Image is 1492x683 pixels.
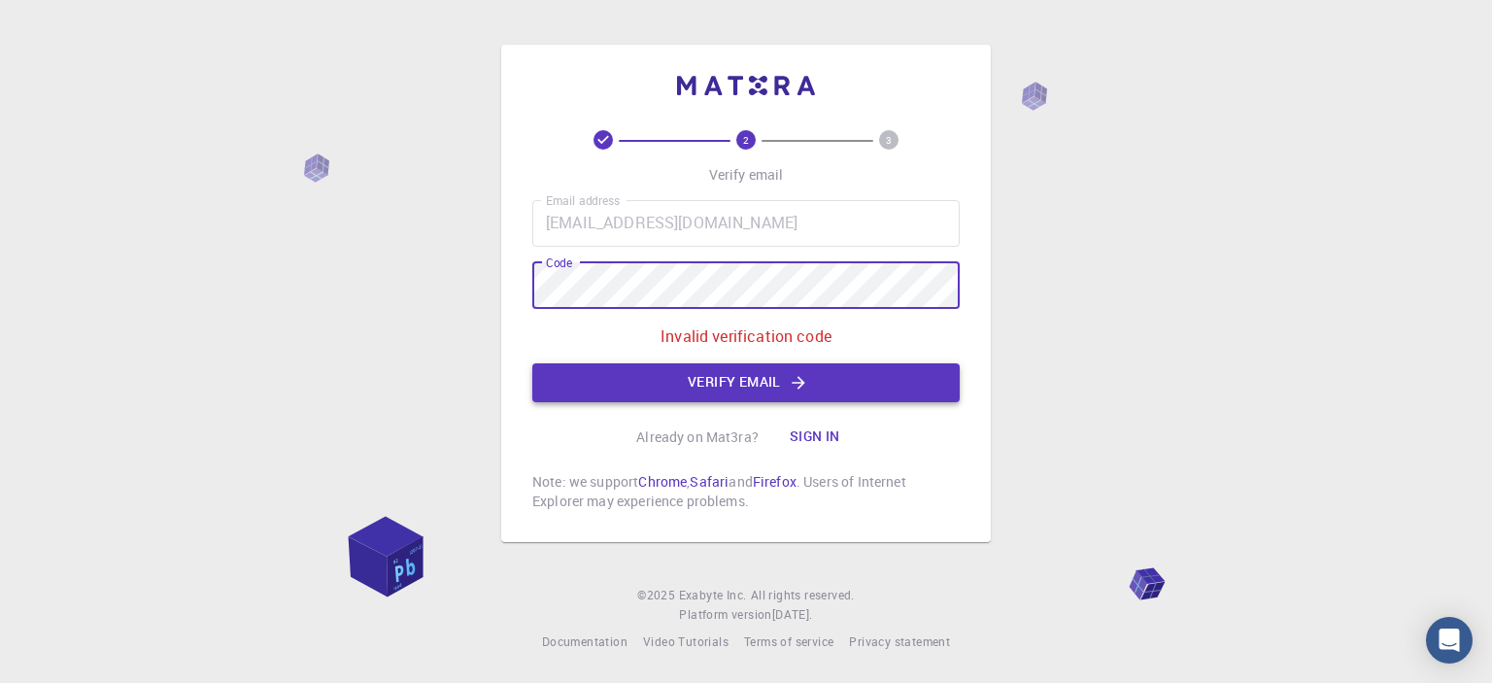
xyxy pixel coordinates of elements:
[772,605,813,625] a: [DATE].
[1426,617,1473,664] div: Open Intercom Messenger
[679,587,747,602] span: Exabyte Inc.
[849,633,950,649] span: Privacy statement
[542,633,627,649] span: Documentation
[690,472,729,491] a: Safari
[542,632,627,652] a: Documentation
[679,586,747,605] a: Exabyte Inc.
[532,363,960,402] button: Verify email
[638,472,687,491] a: Chrome
[886,133,892,147] text: 3
[546,255,572,271] label: Code
[849,632,950,652] a: Privacy statement
[637,586,678,605] span: © 2025
[744,632,833,652] a: Terms of service
[679,605,771,625] span: Platform version
[546,192,620,209] label: Email address
[743,133,749,147] text: 2
[661,324,831,348] p: Invalid verification code
[643,633,729,649] span: Video Tutorials
[753,472,797,491] a: Firefox
[709,165,784,185] p: Verify email
[636,427,759,447] p: Already on Mat3ra?
[774,418,856,457] button: Sign in
[772,606,813,622] span: [DATE] .
[532,472,960,511] p: Note: we support , and . Users of Internet Explorer may experience problems.
[751,586,855,605] span: All rights reserved.
[744,633,833,649] span: Terms of service
[643,632,729,652] a: Video Tutorials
